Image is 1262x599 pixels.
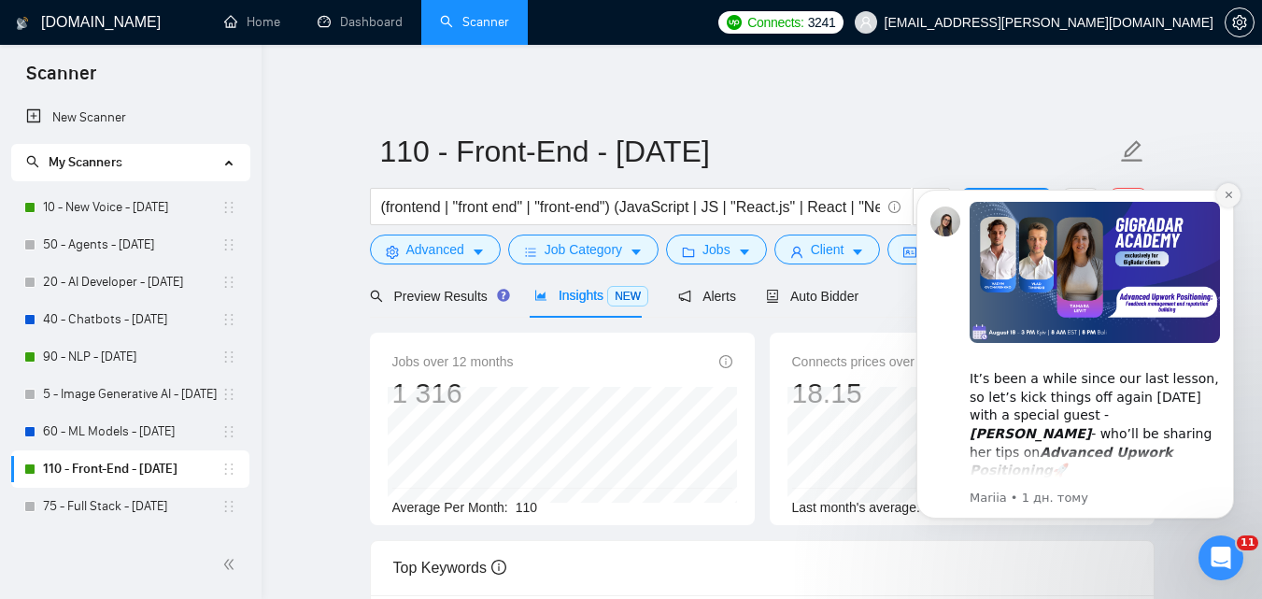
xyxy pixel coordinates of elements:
span: caret-down [630,245,643,259]
a: 40 - Chatbots - [DATE] [43,301,221,338]
span: Last month's average: [792,500,920,515]
span: Scanner [11,60,111,99]
span: info-circle [719,355,732,368]
input: Search Freelance Jobs... [381,195,880,219]
span: Connects prices over 12 months [792,351,980,372]
a: 75 - Full Stack - [DATE] [43,488,221,525]
button: settingAdvancedcaret-down [370,235,501,264]
div: Tooltip anchor [495,287,512,304]
span: holder [221,424,236,439]
span: caret-down [472,245,485,259]
span: holder [221,349,236,364]
button: folderJobscaret-down [666,235,767,264]
span: search [26,155,39,168]
span: caret-down [738,245,751,259]
span: Job Category [545,239,622,260]
li: 60 - ML Models - 2025.01.18 [11,413,249,450]
span: user [790,245,803,259]
li: 10 - New Voice - 2025.01.23 [11,189,249,226]
a: 110 - Front-End - [DATE] [43,450,221,488]
span: Jobs over 12 months [392,351,514,372]
span: Average Per Month: [392,500,508,515]
span: holder [221,200,236,215]
span: holder [221,275,236,290]
span: Preview Results [370,289,504,304]
span: robot [766,290,779,303]
button: setting [1225,7,1255,37]
iframe: Intercom live chat [1198,535,1243,580]
a: 60 - ML Models - [DATE] [43,413,221,450]
span: Client [811,239,844,260]
li: 5 - Image Generative AI - 2025.01.12 [11,376,249,413]
button: userClientcaret-down [774,235,881,264]
a: 20 - AI Developer - [DATE] [43,264,221,301]
span: NEW [607,286,648,307]
li: 50 - Agents - 2025.01.18 [11,226,249,264]
a: 10 - New Voice - [DATE] [43,189,221,226]
span: 3241 [808,12,836,33]
span: My Scanners [49,154,122,170]
span: info-circle [491,560,506,575]
a: 90 - NLP - [DATE] [43,338,221,376]
div: 18.15 [792,376,980,411]
li: 110 - Front-End - 2025.08.18 [11,450,249,488]
a: searchScanner [440,14,509,30]
span: Advanced [406,239,464,260]
span: folder [682,245,695,259]
div: 1 316 [392,376,514,411]
span: My Scanners [26,154,122,170]
span: Insights [534,288,648,303]
a: setting [1225,15,1255,30]
span: Connects: [747,12,803,33]
a: 5 - Image Generative AI - [DATE] [43,376,221,413]
a: New Scanner [26,99,234,136]
span: caret-down [851,245,864,259]
button: barsJob Categorycaret-down [508,235,659,264]
li: 20 - AI Developer - 2025.03.03 [11,264,249,301]
img: upwork-logo.png [727,15,742,30]
span: notification [678,290,691,303]
li: 40 - Chatbots - 2025.01.18 [11,301,249,338]
span: holder [221,312,236,327]
span: double-left [222,555,241,574]
span: 11 [1237,535,1258,550]
span: area-chart [534,289,547,302]
iframe: Intercom notifications повідомлення [888,162,1262,549]
span: edit [1120,139,1144,164]
span: 110 [516,500,537,515]
span: setting [1226,15,1254,30]
span: user [859,16,872,29]
span: Auto Bidder [766,289,858,304]
a: homeHome [224,14,280,30]
a: dashboardDashboard [318,14,403,30]
span: search [370,290,383,303]
li: 75 - Full Stack - 2025.06.17 [11,488,249,525]
a: 50 - Agents - [DATE] [43,226,221,264]
span: bars [524,245,537,259]
span: Jobs [702,239,730,260]
span: holder [221,499,236,514]
span: Alerts [678,289,736,304]
img: logo [16,8,29,38]
span: holder [221,237,236,252]
li: New Scanner [11,99,249,136]
span: holder [221,462,236,477]
input: Scanner name... [380,128,1116,175]
li: 90 - NLP - 2024.12.18 [11,338,249,376]
div: Top Keywords [393,541,1131,594]
span: holder [221,387,236,402]
span: setting [386,245,399,259]
li: Inactive - Python - Automation - 2025.01.13 [11,525,249,563]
